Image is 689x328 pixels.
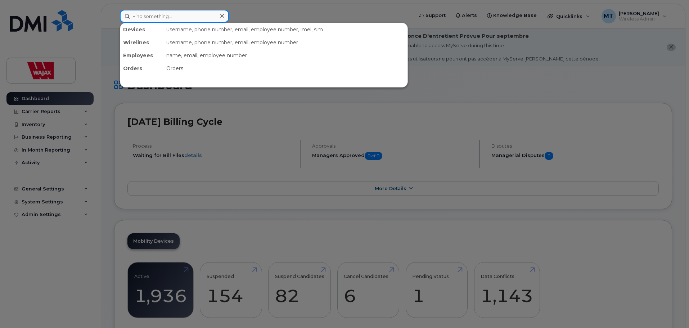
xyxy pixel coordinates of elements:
[163,49,407,62] div: name, email, employee number
[120,49,163,62] div: Employees
[163,23,407,36] div: username, phone number, email, employee number, imei, sim
[163,36,407,49] div: username, phone number, email, employee number
[163,62,407,75] div: Orders
[120,36,163,49] div: Wirelines
[120,23,163,36] div: Devices
[120,62,163,75] div: Orders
